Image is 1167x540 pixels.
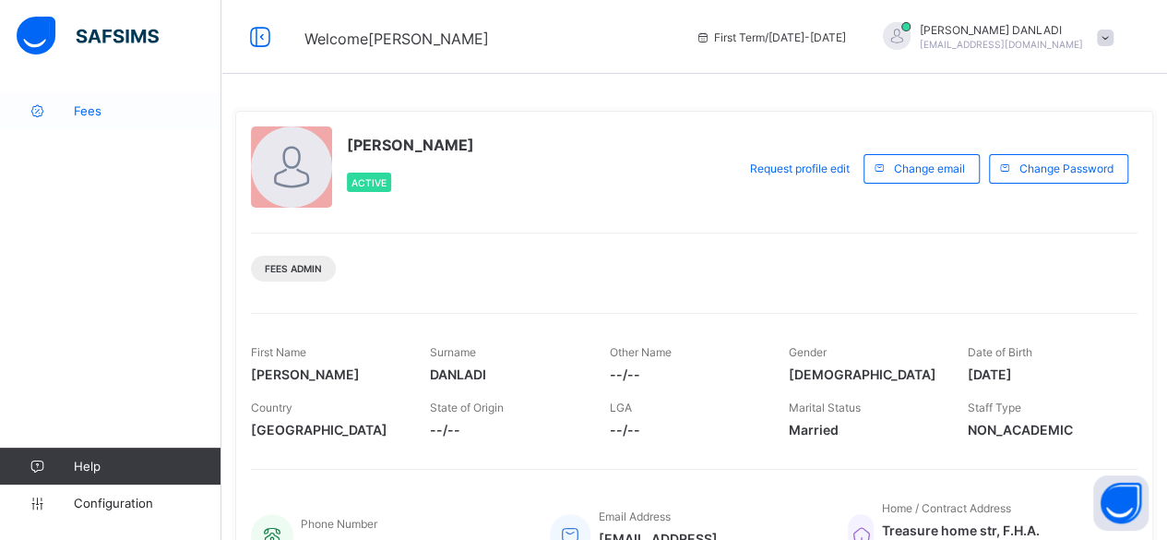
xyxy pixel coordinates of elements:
[430,345,476,359] span: Surname
[609,422,760,438] span: --/--
[251,345,306,359] span: First Name
[789,422,940,438] span: Married
[1093,475,1149,531] button: Open asap
[351,177,387,188] span: Active
[1019,162,1113,175] span: Change Password
[968,345,1032,359] span: Date of Birth
[894,162,965,175] span: Change email
[301,517,377,531] span: Phone Number
[750,162,850,175] span: Request profile edit
[789,345,827,359] span: Gender
[920,39,1083,50] span: [EMAIL_ADDRESS][DOMAIN_NAME]
[265,263,322,274] span: Fees Admin
[74,103,221,118] span: Fees
[304,30,489,48] span: Welcome [PERSON_NAME]
[430,422,581,438] span: --/--
[251,366,402,382] span: [PERSON_NAME]
[881,501,1010,515] span: Home / Contract Address
[74,496,220,510] span: Configuration
[968,401,1021,414] span: Staff Type
[251,401,292,414] span: Country
[609,366,760,382] span: --/--
[968,422,1119,438] span: NON_ACADEMIC
[347,136,474,154] span: [PERSON_NAME]
[598,510,670,523] span: Email Address
[430,401,504,414] span: State of Origin
[251,422,402,438] span: [GEOGRAPHIC_DATA]
[430,366,581,382] span: DANLADI
[968,366,1119,382] span: [DATE]
[609,401,631,414] span: LGA
[609,345,671,359] span: Other Name
[74,459,220,474] span: Help
[17,17,159,55] img: safsims
[789,401,861,414] span: Marital Status
[696,30,846,44] span: session/term information
[920,23,1083,37] span: [PERSON_NAME] DANLADI
[789,366,940,382] span: [DEMOGRAPHIC_DATA]
[864,22,1123,53] div: REBECCADANLADI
